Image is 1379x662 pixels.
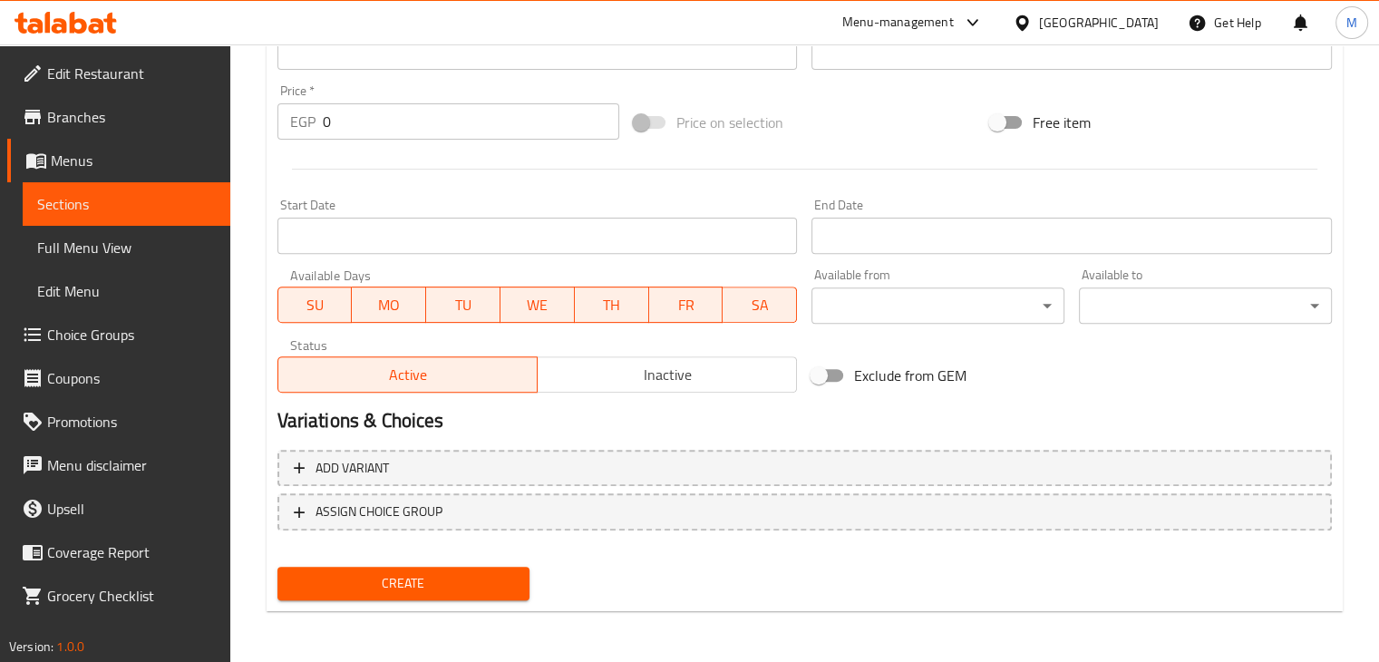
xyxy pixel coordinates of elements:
span: Menu disclaimer [47,454,216,476]
button: Inactive [537,356,797,393]
button: FR [649,287,723,323]
button: Active [277,356,538,393]
a: Sections [23,182,230,226]
a: Coupons [7,356,230,400]
button: SU [277,287,353,323]
a: Menus [7,139,230,182]
a: Upsell [7,487,230,531]
div: ​ [1079,287,1332,324]
span: TH [582,292,642,318]
a: Edit Restaurant [7,52,230,95]
p: EGP [290,111,316,132]
div: ​ [811,287,1064,324]
button: SA [723,287,797,323]
span: Price on selection [676,112,783,133]
input: Please enter product barcode [277,34,798,70]
span: Free item [1033,112,1091,133]
input: Please enter price [323,103,619,140]
button: MO [352,287,426,323]
span: Create [292,572,516,595]
span: MO [359,292,419,318]
span: Menus [51,150,216,171]
span: Branches [47,106,216,128]
span: Active [286,362,530,388]
span: M [1346,13,1357,33]
span: Coupons [47,367,216,389]
span: SU [286,292,345,318]
button: Add variant [277,450,1332,487]
span: WE [508,292,568,318]
a: Promotions [7,400,230,443]
a: Menu disclaimer [7,443,230,487]
button: TU [426,287,500,323]
a: Full Menu View [23,226,230,269]
span: 1.0.0 [56,635,84,658]
span: Full Menu View [37,237,216,258]
span: Version: [9,635,53,658]
span: Add variant [316,457,389,480]
button: ASSIGN CHOICE GROUP [277,493,1332,531]
span: Edit Menu [37,280,216,302]
span: Grocery Checklist [47,585,216,607]
span: Edit Restaurant [47,63,216,84]
button: WE [500,287,575,323]
span: Inactive [545,362,790,388]
span: TU [433,292,493,318]
span: Choice Groups [47,324,216,346]
span: Promotions [47,411,216,433]
span: SA [730,292,790,318]
a: Grocery Checklist [7,574,230,618]
span: Exclude from GEM [854,365,966,386]
input: Please enter product sku [811,34,1332,70]
div: Menu-management [842,12,954,34]
a: Edit Menu [23,269,230,313]
span: Sections [37,193,216,215]
div: [GEOGRAPHIC_DATA] [1039,13,1159,33]
span: ASSIGN CHOICE GROUP [316,501,442,523]
a: Coverage Report [7,531,230,574]
span: FR [656,292,716,318]
button: TH [575,287,649,323]
button: Create [277,567,530,600]
h2: Variations & Choices [277,407,1332,434]
span: Upsell [47,498,216,520]
a: Choice Groups [7,313,230,356]
a: Branches [7,95,230,139]
span: Coverage Report [47,541,216,563]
